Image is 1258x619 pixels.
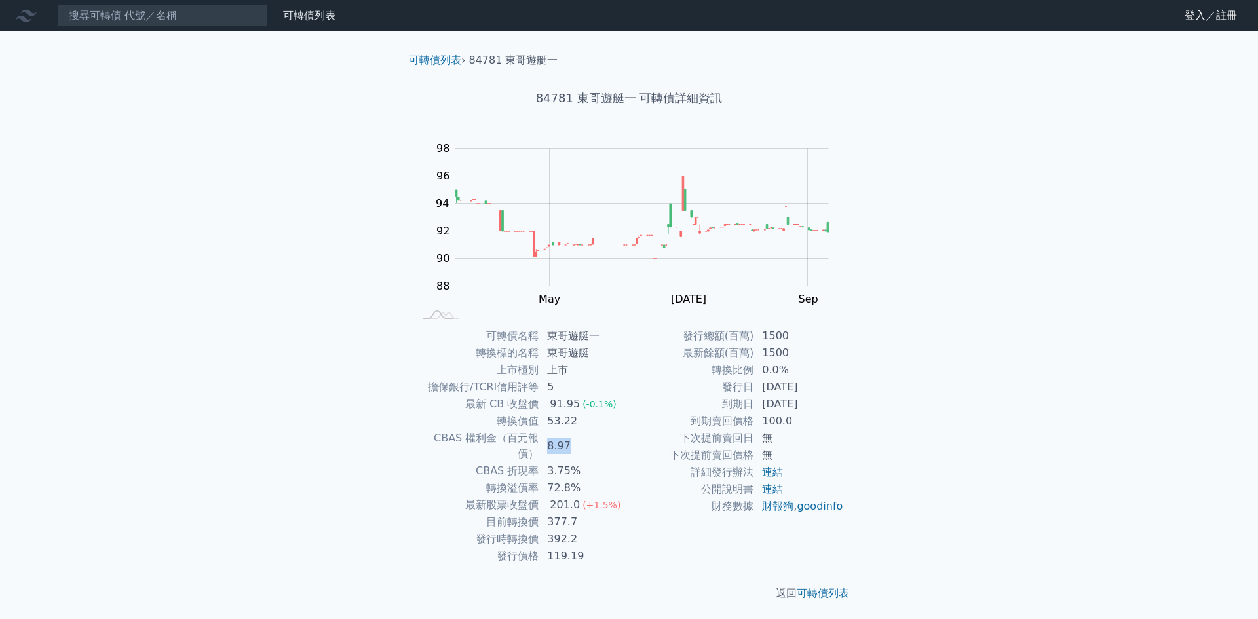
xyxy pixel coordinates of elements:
[414,328,539,345] td: 可轉債名稱
[414,396,539,413] td: 最新 CB 收盤價
[1192,556,1258,619] iframe: Chat Widget
[629,447,754,464] td: 下次提前賣回價格
[762,483,783,495] a: 連結
[547,396,582,412] div: 91.95
[429,142,848,305] g: Chart
[414,514,539,531] td: 目前轉換價
[539,548,629,565] td: 119.19
[436,170,449,182] tspan: 96
[629,481,754,498] td: 公開說明書
[539,462,629,479] td: 3.75%
[436,252,449,265] tspan: 90
[629,413,754,430] td: 到期賣回價格
[539,293,560,305] tspan: May
[671,293,706,305] tspan: [DATE]
[754,362,844,379] td: 0.0%
[582,399,617,409] span: (-0.1%)
[539,413,629,430] td: 53.22
[539,479,629,497] td: 72.8%
[539,345,629,362] td: 東哥遊艇
[629,328,754,345] td: 發行總額(百萬)
[754,328,844,345] td: 1500
[414,497,539,514] td: 最新股票收盤價
[797,587,849,599] a: 可轉債列表
[436,280,449,292] tspan: 88
[629,345,754,362] td: 最新餘額(百萬)
[629,396,754,413] td: 到期日
[547,497,582,513] div: 201.0
[414,362,539,379] td: 上市櫃別
[414,430,539,462] td: CBAS 權利金（百元報價）
[436,142,449,155] tspan: 98
[283,9,335,22] a: 可轉債列表
[414,531,539,548] td: 發行時轉換價
[539,531,629,548] td: 392.2
[754,379,844,396] td: [DATE]
[762,466,783,478] a: 連結
[629,430,754,447] td: 下次提前賣回日
[798,293,818,305] tspan: Sep
[754,447,844,464] td: 無
[629,464,754,481] td: 詳細發行辦法
[754,413,844,430] td: 100.0
[762,500,793,512] a: 財報狗
[58,5,267,27] input: 搜尋可轉債 代號／名稱
[629,379,754,396] td: 發行日
[414,379,539,396] td: 擔保銀行/TCRI信用評等
[414,462,539,479] td: CBAS 折現率
[629,498,754,515] td: 財務數據
[414,413,539,430] td: 轉換價值
[414,345,539,362] td: 轉換標的名稱
[539,328,629,345] td: 東哥遊艇一
[414,548,539,565] td: 發行價格
[754,430,844,447] td: 無
[1174,5,1248,26] a: 登入／註冊
[409,54,461,66] a: 可轉債列表
[629,362,754,379] td: 轉換比例
[797,500,843,512] a: goodinfo
[539,514,629,531] td: 377.7
[754,345,844,362] td: 1500
[436,197,449,210] tspan: 94
[409,52,465,68] li: ›
[436,225,449,237] tspan: 92
[582,500,620,510] span: (+1.5%)
[398,586,860,601] p: 返回
[414,479,539,497] td: 轉換溢價率
[754,498,844,515] td: ,
[754,396,844,413] td: [DATE]
[469,52,558,68] li: 84781 東哥遊艇一
[539,379,629,396] td: 5
[539,430,629,462] td: 8.97
[1192,556,1258,619] div: 聊天小工具
[539,362,629,379] td: 上市
[398,89,860,107] h1: 84781 東哥遊艇一 可轉債詳細資訊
